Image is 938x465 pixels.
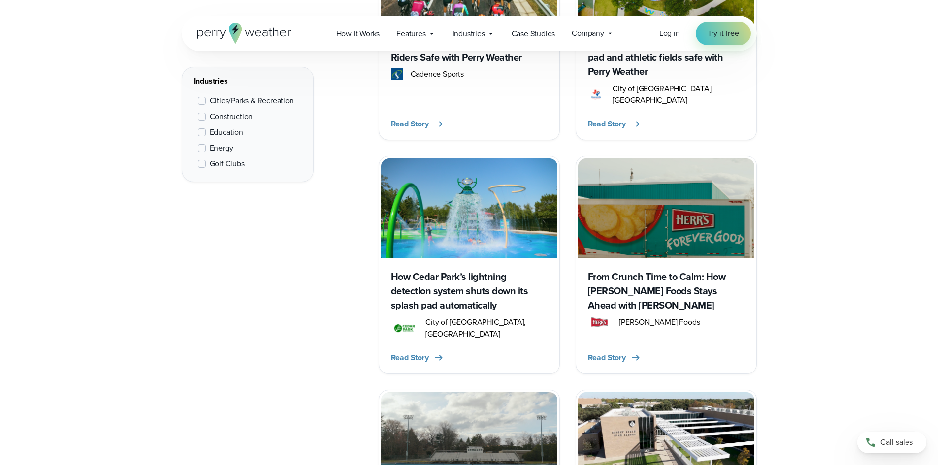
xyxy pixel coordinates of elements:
[588,118,626,130] span: Read Story
[576,156,757,373] a: Herr's Foods From Crunch Time to Calm: How [PERSON_NAME] Foods Stays Ahead with [PERSON_NAME] Her...
[210,158,245,170] span: Golf Clubs
[588,118,642,130] button: Read Story
[391,270,548,312] h3: How Cedar Park’s lightning detection system shuts down its splash pad automatically
[396,28,425,40] span: Features
[391,352,429,364] span: Read Story
[708,28,739,39] span: Try it free
[391,68,403,80] img: cadence_sports_logo
[659,28,680,39] a: Log in
[613,83,744,106] span: City of [GEOGRAPHIC_DATA], [GEOGRAPHIC_DATA]
[857,432,926,453] a: Call sales
[512,28,555,40] span: Case Studies
[194,75,301,87] div: Industries
[588,36,744,79] h3: How Duncanville keeps its splash pad and athletic fields safe with Perry Weather
[619,316,700,328] span: [PERSON_NAME] Foods
[503,24,564,44] a: Case Studies
[572,28,604,39] span: Company
[588,352,626,364] span: Read Story
[210,142,233,154] span: Energy
[391,118,429,130] span: Read Story
[210,95,294,107] span: Cities/Parks & Recreation
[578,158,754,257] img: Herr's Foods
[391,322,418,334] img: City of Cedar Parks Logo
[411,68,464,80] span: Cadence Sports
[588,316,612,328] img: Herr Food Logo
[588,89,605,100] img: City of Duncanville Logo
[588,352,642,364] button: Read Story
[453,28,485,40] span: Industries
[880,436,913,448] span: Call sales
[210,111,253,123] span: Construction
[391,352,445,364] button: Read Story
[328,24,388,44] a: How it Works
[379,156,560,373] a: How Cedar Park’s lightning detection system shuts down its splash pad automatically City of Cedar...
[336,28,380,40] span: How it Works
[425,316,547,340] span: City of [GEOGRAPHIC_DATA], [GEOGRAPHIC_DATA]
[588,270,744,312] h3: From Crunch Time to Calm: How [PERSON_NAME] Foods Stays Ahead with [PERSON_NAME]
[210,126,243,138] span: Education
[391,118,445,130] button: Read Story
[696,22,751,45] a: Try it free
